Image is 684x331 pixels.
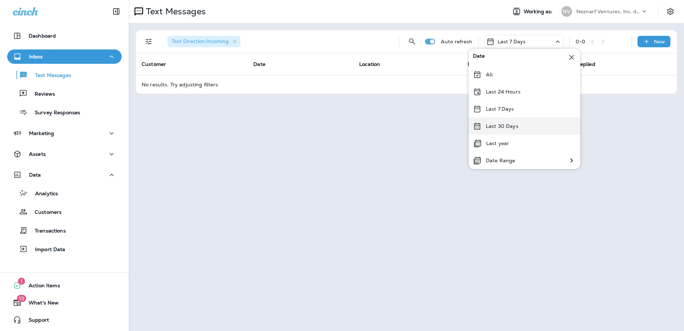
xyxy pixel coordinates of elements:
span: What's New [21,300,59,308]
p: Auto refresh [441,39,473,44]
span: Replied [577,61,595,67]
p: Import Data [28,246,65,253]
button: Collapse Sidebar [106,4,126,19]
span: Customer [142,61,166,67]
span: Date [253,61,265,67]
button: Analytics [7,186,122,201]
span: Support [21,317,49,326]
td: No results. Try adjusting filters [136,75,677,94]
button: Reviews [7,86,122,101]
button: 13What's New [7,296,122,310]
button: 1Action Items [7,278,122,293]
span: Message [468,61,489,67]
button: Transactions [7,223,122,238]
p: New [654,39,665,44]
p: Data [29,172,41,178]
div: Text Direction:Incoming [167,36,240,47]
p: Neznarf Ventures, Inc. dba The Pit Crew Automotive [576,9,641,14]
span: 13 [17,295,26,302]
p: Last 30 Days [486,123,518,129]
button: Survey Responses [7,105,122,120]
button: Marketing [7,126,122,140]
button: Support [7,313,122,327]
span: Action Items [21,283,60,291]
button: Settings [664,5,677,18]
button: Customers [7,204,122,219]
p: Date Range [486,158,515,163]
p: Last year [486,140,509,146]
span: 1 [18,278,25,285]
p: All [486,72,493,77]
p: Reviews [28,91,55,98]
p: Inbox [29,54,43,59]
p: Assets [29,151,46,157]
span: Working as: [524,9,554,15]
p: Last 7 Days [498,39,526,44]
p: Survey Responses [28,110,80,116]
button: Text Messages [7,67,122,82]
button: Search Messages [405,34,419,49]
span: Text Direction : Incoming [172,38,229,44]
p: Text Messages [28,72,71,79]
button: Dashboard [7,29,122,43]
span: Date [473,53,485,62]
p: Text Messages [143,6,206,17]
span: Location [359,61,380,67]
div: 0 - 0 [576,39,585,44]
div: NV [561,6,572,17]
button: Filters [142,34,156,49]
p: Dashboard [29,33,56,39]
button: Assets [7,147,122,161]
p: Last 24 Hours [486,89,521,95]
p: Analytics [28,191,58,197]
p: Marketing [29,130,54,136]
p: Transactions [28,228,66,235]
button: Inbox [7,49,122,64]
p: Customers [28,209,62,216]
button: Data [7,168,122,182]
button: Import Data [7,241,122,256]
p: Last 7 Days [486,106,514,112]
